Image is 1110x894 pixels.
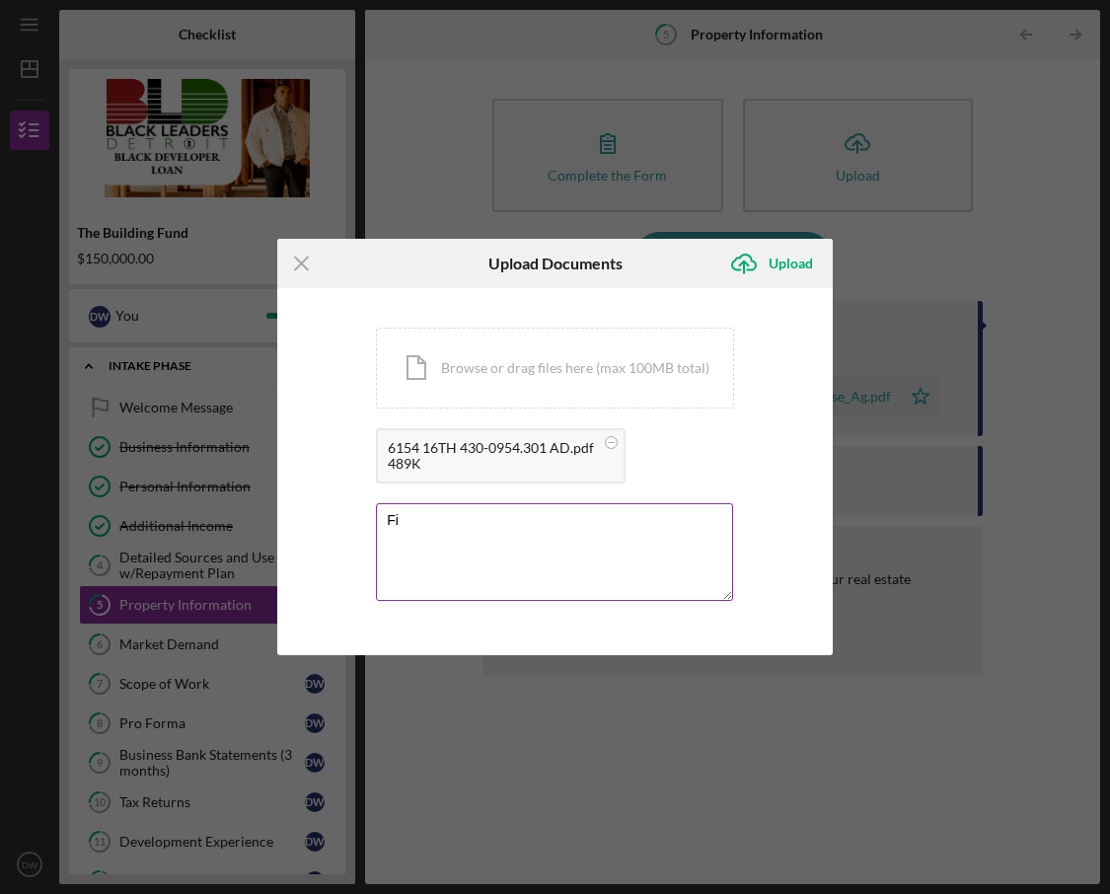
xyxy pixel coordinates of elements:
[769,244,813,283] div: Upload
[388,456,594,472] div: 489K
[376,503,733,600] textarea: Fi
[719,244,833,283] button: Upload
[388,440,594,456] div: 6154 16TH 430-0954.301 AD.pdf
[488,255,623,272] h6: Upload Documents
